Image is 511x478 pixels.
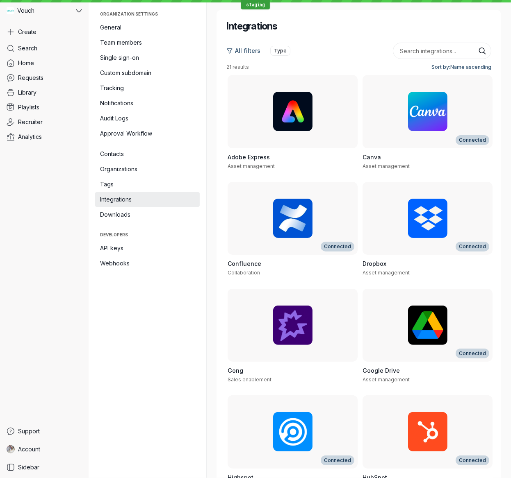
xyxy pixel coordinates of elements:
span: Organization settings [100,11,195,16]
a: Contacts [95,147,200,161]
span: Integrations [100,195,195,204]
span: Library [18,88,36,97]
span: Create [18,28,36,36]
a: Webhooks [95,256,200,271]
a: Library [3,85,85,100]
a: Tags [95,177,200,192]
span: Asset management [363,376,410,383]
button: Vouch avatarVouch [3,3,85,18]
span: Notifications [100,99,195,107]
span: Dropbox [363,260,386,267]
button: Create [3,25,85,39]
span: Tracking [100,84,195,92]
span: Webhooks [100,259,195,267]
span: Tags [100,180,195,188]
a: General [95,20,200,35]
span: Downloads [100,211,195,219]
button: All filters [226,44,265,57]
span: Single sign-on [100,54,195,62]
a: Support [3,424,85,439]
span: Recruiter [18,118,43,126]
span: Canva [363,154,381,161]
a: Search [3,41,85,56]
a: Tracking [95,81,200,95]
a: Requests [3,70,85,85]
span: Sidebar [18,463,39,471]
a: Sidebar [3,460,85,475]
a: Notifications [95,96,200,111]
span: Approval Workflow [100,129,195,138]
span: Home [18,59,34,67]
h2: Integrations [226,20,277,33]
img: Gary Zurnamer avatar [7,445,15,453]
span: Organizations [100,165,195,173]
a: Playlists [3,100,85,115]
a: Analytics [3,129,85,144]
span: All filters [235,47,260,55]
span: Contacts [100,150,195,158]
span: Type [274,47,287,55]
a: Home [3,56,85,70]
a: Audit Logs [95,111,200,126]
span: Account [18,445,40,453]
span: Adobe Express [228,154,270,161]
a: Single sign-on [95,50,200,65]
button: Sort by:Name ascending [428,62,491,72]
div: Connected [456,455,489,465]
span: Collaboration [228,270,260,276]
div: Vouch [3,3,74,18]
span: Developers [100,232,195,237]
span: Requests [18,74,43,82]
span: Sales enablement [228,376,271,383]
span: Google Drive [363,367,400,374]
button: Type [270,46,290,56]
span: API keys [100,244,195,252]
div: Connected [456,242,489,251]
a: Custom subdomain [95,66,200,80]
span: Asset management [228,163,275,169]
span: Search [18,44,37,52]
img: Vouch avatar [7,7,14,14]
div: Connected [321,455,354,465]
span: Vouch [17,7,34,15]
a: Team members [95,35,200,50]
span: Support [18,427,40,435]
a: Approval Workflow [95,126,200,141]
span: 21 results [226,64,249,70]
div: Connected [456,349,489,358]
a: Downloads [95,207,200,222]
span: General [100,23,195,32]
div: Connected [321,242,354,251]
span: Confluence [228,260,261,267]
div: Connected [456,135,489,145]
a: Gary Zurnamer avatarAccount [3,442,85,457]
span: Team members [100,39,195,47]
a: Integrations [95,192,200,207]
span: Asset management [363,163,410,169]
span: Playlists [18,103,39,111]
span: Audit Logs [100,114,195,122]
span: Sort by: Name ascending [431,63,491,71]
span: Custom subdomain [100,69,195,77]
a: Recruiter [3,115,85,129]
span: Gong [228,367,243,374]
span: Asset management [363,270,410,276]
button: Search [478,47,486,55]
input: Search integrations... [393,43,491,59]
span: Analytics [18,133,42,141]
a: API keys [95,241,200,256]
a: Organizations [95,162,200,177]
